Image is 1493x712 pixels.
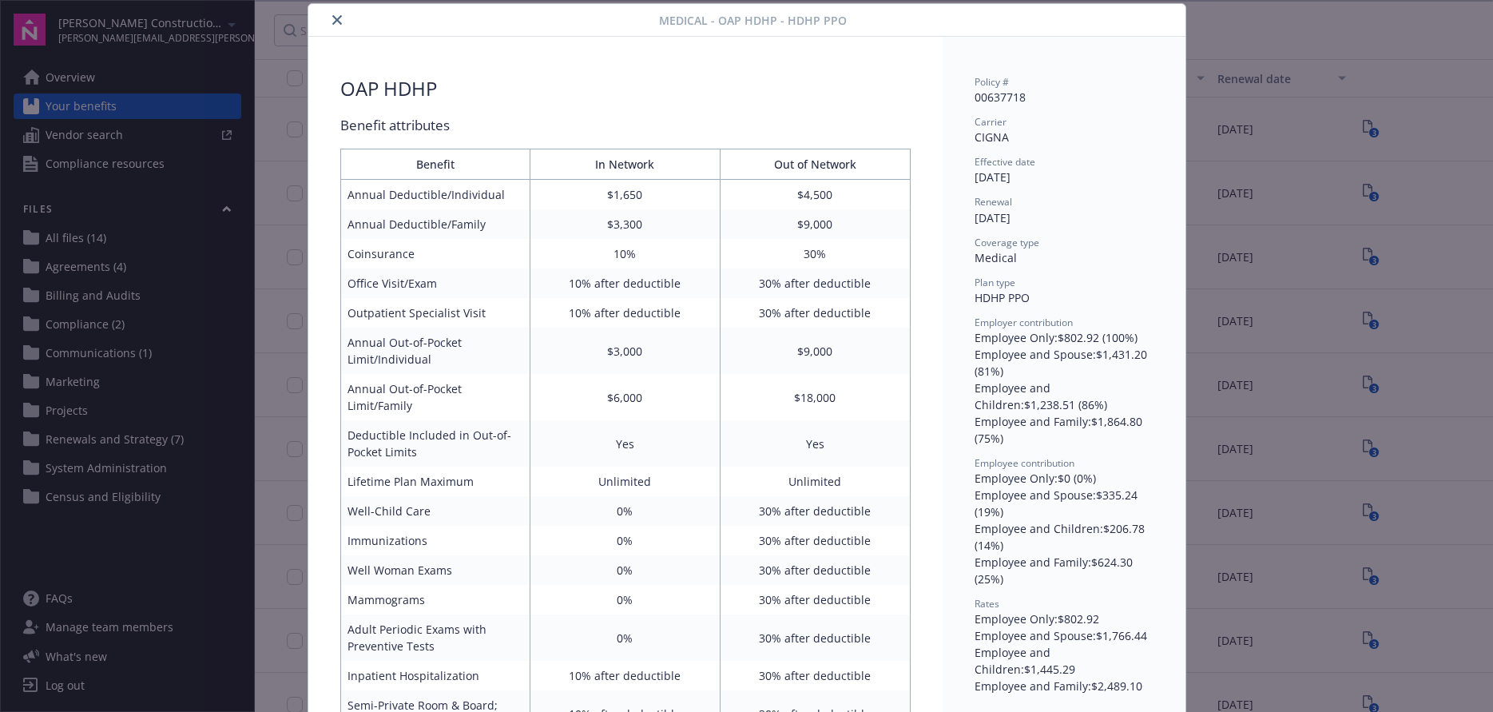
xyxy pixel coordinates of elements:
span: Rates [975,597,999,611]
button: close [328,10,347,30]
td: Lifetime Plan Maximum [340,467,530,496]
span: Employee contribution [975,456,1074,470]
td: 30% after deductible [720,585,910,615]
td: 10% after deductible [530,268,721,298]
td: 0% [530,526,721,555]
span: Effective date [975,155,1035,169]
td: 30% after deductible [720,526,910,555]
span: Employer contribution [975,316,1073,329]
td: 0% [530,585,721,615]
div: Employee Only : $802.92 (100%) [975,329,1154,346]
td: 30% after deductible [720,555,910,585]
td: 30% after deductible [720,268,910,298]
div: Medical [975,249,1154,266]
td: 10% after deductible [530,661,721,690]
td: 10% [530,239,721,268]
td: $9,000 [720,328,910,374]
td: Annual Deductible/Family [340,209,530,239]
td: Annual Out-of-Pocket Limit/Family [340,374,530,420]
td: Yes [720,420,910,467]
div: [DATE] [975,209,1154,226]
td: Annual Out-of-Pocket Limit/Individual [340,328,530,374]
td: $4,500 [720,180,910,210]
th: In Network [530,149,721,180]
div: Employee and Family : $1,864.80 (75%) [975,413,1154,447]
td: 0% [530,496,721,526]
td: Annual Deductible/Individual [340,180,530,210]
td: Inpatient Hospitalization [340,661,530,690]
td: $3,000 [530,328,721,374]
td: Well Woman Exams [340,555,530,585]
td: 10% after deductible [530,298,721,328]
td: 30% after deductible [720,298,910,328]
div: Employee and Children : $1,445.29 [975,644,1154,678]
div: [DATE] [975,169,1154,185]
td: Unlimited [720,467,910,496]
span: Carrier [975,115,1007,129]
td: 0% [530,555,721,585]
td: Deductible Included in Out-of-Pocket Limits [340,420,530,467]
td: Outpatient Specialist Visit [340,298,530,328]
div: Employee and Family : $624.30 (25%) [975,554,1154,587]
td: $6,000 [530,374,721,420]
span: Medical - OAP HDHP - HDHP PPO [659,12,847,29]
td: 30% after deductible [720,496,910,526]
td: 30% [720,239,910,268]
td: Mammograms [340,585,530,615]
div: Benefit attributes [340,115,911,136]
td: Immunizations [340,526,530,555]
td: 30% after deductible [720,615,910,661]
span: Renewal [975,195,1012,209]
div: CIGNA [975,129,1154,145]
td: Adult Periodic Exams with Preventive Tests [340,615,530,661]
span: Policy # [975,75,1009,89]
td: Well-Child Care [340,496,530,526]
td: $1,650 [530,180,721,210]
div: Employee Only : $0 (0%) [975,470,1154,487]
div: Employee Only : $802.92 [975,611,1154,627]
div: Employee and Children : $1,238.51 (86%) [975,380,1154,413]
td: Office Visit/Exam [340,268,530,298]
td: Unlimited [530,467,721,496]
div: HDHP PPO [975,289,1154,306]
div: 00637718 [975,89,1154,105]
div: Employee and Spouse : $335.24 (19%) [975,487,1154,520]
td: $3,300 [530,209,721,239]
th: Out of Network [720,149,910,180]
th: Benefit [340,149,530,180]
td: Yes [530,420,721,467]
span: Plan type [975,276,1015,289]
td: $9,000 [720,209,910,239]
td: 0% [530,615,721,661]
span: Coverage type [975,236,1039,249]
td: $18,000 [720,374,910,420]
div: Employee and Spouse : $1,766.44 [975,627,1154,644]
div: OAP HDHP [340,75,437,102]
div: Employee and Family : $2,489.10 [975,678,1154,694]
td: 30% after deductible [720,661,910,690]
td: Coinsurance [340,239,530,268]
div: Employee and Children : $206.78 (14%) [975,520,1154,554]
div: Employee and Spouse : $1,431.20 (81%) [975,346,1154,380]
